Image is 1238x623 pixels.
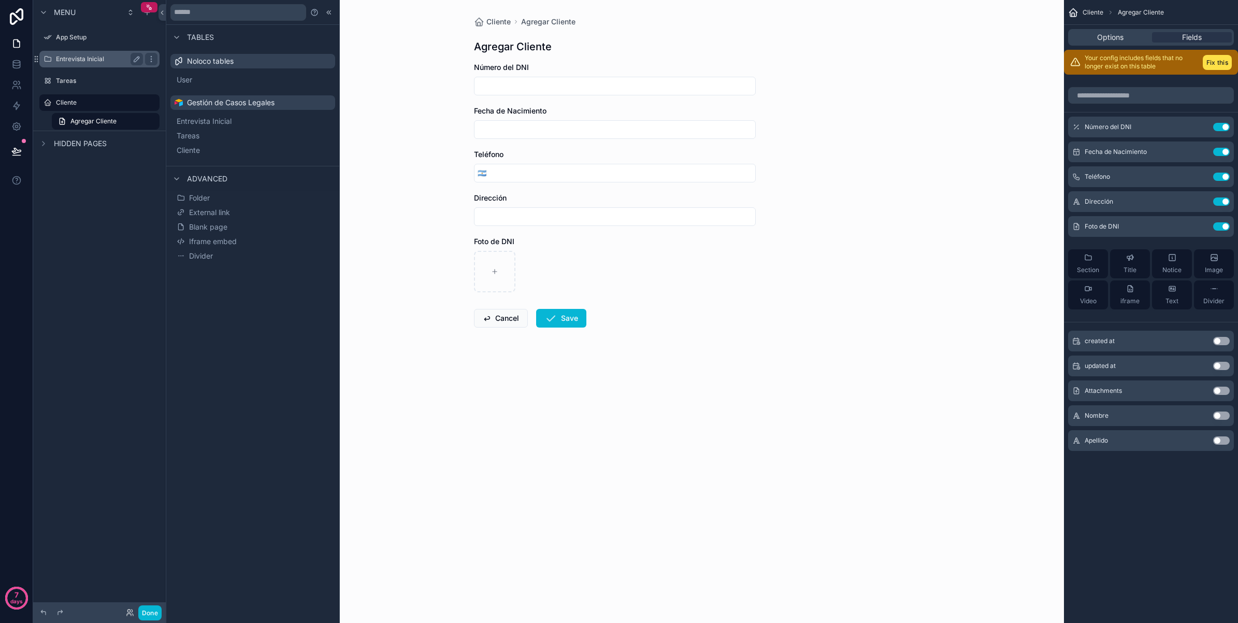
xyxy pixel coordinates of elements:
button: Video [1068,280,1108,309]
span: Hidden pages [54,138,107,149]
span: Entrevista Inicial [177,116,232,126]
span: 🇦🇷 [478,168,486,178]
p: days [10,594,23,608]
span: Cliente [1083,8,1103,17]
span: Title [1124,266,1136,274]
button: Section [1068,249,1108,278]
span: Tareas [177,131,199,141]
span: Número del DNI [1085,123,1131,131]
button: Image [1194,249,1234,278]
button: Fix this [1203,55,1232,70]
a: Cliente [39,94,160,111]
button: Divider [175,249,331,263]
span: Nombre [1085,412,1109,420]
button: Select Button [474,164,490,182]
span: Noloco tables [187,56,234,66]
span: Divider [1203,297,1225,305]
a: Cliente [474,17,511,27]
span: Attachments [1085,387,1122,395]
span: Fecha de Nacimiento [1085,148,1147,156]
span: Cliente [177,145,200,155]
span: Teléfono [474,150,503,159]
span: Dirección [1085,197,1113,206]
span: Agregar Cliente [70,117,117,125]
span: Dirección [474,193,507,202]
span: Advanced [187,174,227,184]
a: Tareas [39,73,160,89]
span: Foto de DNI [474,237,514,246]
span: Notice [1162,266,1182,274]
button: Notice [1152,249,1192,278]
span: Blank page [189,222,227,232]
span: Image [1205,266,1223,274]
span: Tables [187,32,214,43]
span: Divider [189,251,213,261]
span: Options [1097,32,1124,43]
span: iframe [1120,297,1140,305]
span: updated at [1085,362,1116,370]
button: Folder [175,191,331,205]
span: User [177,75,192,85]
span: Agregar Cliente [1118,8,1164,17]
span: Menu [54,7,76,18]
span: Video [1080,297,1097,305]
label: Cliente [56,98,153,107]
a: Agregar Cliente [52,113,160,130]
button: User [175,73,331,87]
span: Apellido [1085,436,1108,445]
button: Divider [1194,280,1234,309]
button: Iframe embed [175,234,331,249]
span: Fecha de Nacimiento [474,106,546,115]
button: Cancel [474,309,528,328]
span: Fields [1182,32,1202,43]
a: App Setup [39,29,160,46]
button: Blank page [175,220,331,234]
p: 7 [15,590,19,600]
button: External link [175,205,331,220]
a: Agregar Cliente [521,17,575,27]
img: Airtable Logo [175,98,183,107]
button: Save [536,309,586,328]
span: Cliente [486,17,511,27]
span: Número del DNI [474,63,529,72]
span: Iframe embed [189,236,237,247]
button: Text [1152,280,1192,309]
button: Title [1110,249,1150,278]
span: Folder [189,193,210,203]
span: Teléfono [1085,173,1110,181]
button: Cliente [175,143,331,158]
h1: Agregar Cliente [474,39,552,54]
span: Foto de DNI [1085,222,1119,231]
label: Tareas [56,77,157,85]
span: Section [1077,266,1099,274]
label: App Setup [56,33,157,41]
span: External link [189,207,230,218]
span: Text [1165,297,1178,305]
span: Gestión de Casos Legales [187,97,275,108]
button: Done [138,605,162,620]
button: iframe [1110,280,1150,309]
button: Tareas [175,129,331,143]
button: Entrevista Inicial [175,114,331,129]
span: created at [1085,337,1115,345]
p: Your config includes fields that no longer exist on this table [1085,54,1199,70]
a: Entrevista Inicial [39,51,160,67]
label: Entrevista Inicial [56,55,139,63]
